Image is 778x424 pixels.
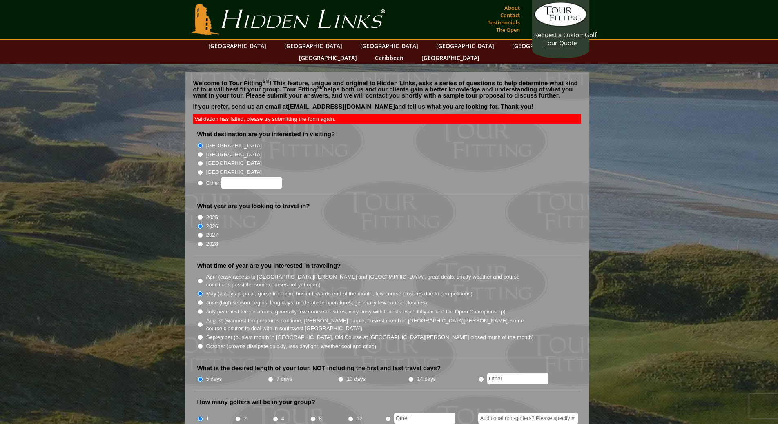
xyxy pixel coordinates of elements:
[206,299,427,307] label: June (high season begins, long days, moderate temperatures, generally few course closures)
[417,375,436,383] label: 14 days
[197,364,441,372] label: What is the desired length of your tour, NOT including the first and last travel days?
[193,114,581,124] div: Validation has failed, please try submitting the form again.
[288,103,395,110] a: [EMAIL_ADDRESS][DOMAIN_NAME]
[206,213,218,222] label: 2025
[206,240,218,248] label: 2028
[206,177,282,189] label: Other:
[371,52,408,64] a: Caribbean
[206,290,473,298] label: May (always popular, gorse in bloom, busier towards end of the month, few course closures due to ...
[206,415,209,423] label: 1
[534,31,585,39] span: Request a Custom
[206,142,262,150] label: [GEOGRAPHIC_DATA]
[263,79,270,84] sup: SM
[206,151,262,159] label: [GEOGRAPHIC_DATA]
[317,85,324,90] sup: SM
[197,398,315,406] label: How many golfers will be in your group?
[206,317,535,333] label: August (warmest temperatures continue, [PERSON_NAME] purple, busiest month in [GEOGRAPHIC_DATA][P...
[295,52,361,64] a: [GEOGRAPHIC_DATA]
[494,24,522,36] a: The Open
[357,415,363,423] label: 12
[280,40,346,52] a: [GEOGRAPHIC_DATA]
[206,273,535,289] label: April (easy access to [GEOGRAPHIC_DATA][PERSON_NAME] and [GEOGRAPHIC_DATA], great deals, spotty w...
[206,222,218,231] label: 2026
[206,333,534,342] label: September (busiest month in [GEOGRAPHIC_DATA], Old Course at [GEOGRAPHIC_DATA][PERSON_NAME] close...
[244,415,247,423] label: 2
[193,103,581,115] p: If you prefer, send us an email at and tell us what you are looking for. Thank you!
[281,415,284,423] label: 4
[204,40,270,52] a: [GEOGRAPHIC_DATA]
[502,2,522,13] a: About
[197,130,335,138] label: What destination are you interested in visiting?
[197,202,310,210] label: What year are you looking to travel in?
[478,413,578,424] input: Additional non-golfers? Please specify #
[206,308,506,316] label: July (warmest temperatures, generally few course closures, very busy with tourists especially aro...
[432,40,498,52] a: [GEOGRAPHIC_DATA]
[197,262,341,270] label: What time of year are you interested in traveling?
[498,9,522,21] a: Contact
[486,17,522,28] a: Testimonials
[417,52,484,64] a: [GEOGRAPHIC_DATA]
[534,2,587,47] a: Request a CustomGolf Tour Quote
[206,168,262,176] label: [GEOGRAPHIC_DATA]
[356,40,422,52] a: [GEOGRAPHIC_DATA]
[206,375,222,383] label: 5 days
[487,373,548,384] input: Other
[508,40,574,52] a: [GEOGRAPHIC_DATA]
[206,159,262,167] label: [GEOGRAPHIC_DATA]
[193,80,581,98] p: Welcome to Tour Fitting ! This feature, unique and original to Hidden Links, asks a series of que...
[347,375,366,383] label: 10 days
[221,177,282,189] input: Other:
[206,231,218,239] label: 2027
[394,413,455,424] input: Other
[206,342,377,351] label: October (crowds dissipate quickly, less daylight, weather cool and crisp)
[319,415,322,423] label: 8
[276,375,292,383] label: 7 days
